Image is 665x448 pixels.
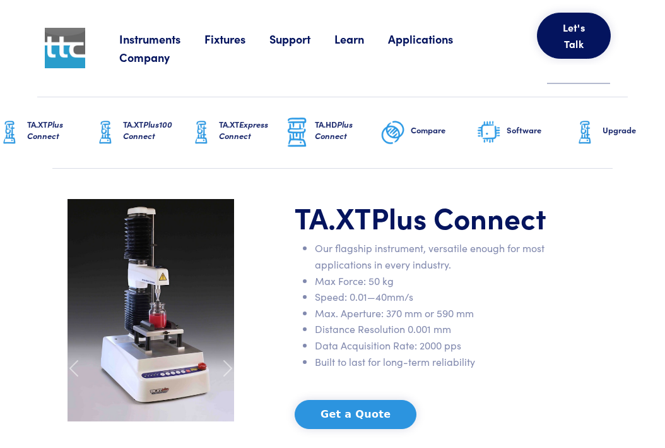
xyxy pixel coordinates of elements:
span: Plus100 Connect [123,118,172,142]
h6: Software [507,124,572,136]
a: Applications [388,31,477,47]
h6: TA.XT [27,119,93,142]
button: Get a Quote [295,400,416,429]
img: ta-xt-graphic.png [572,117,597,148]
a: TA.XTPlus100 Connect [93,97,189,168]
img: ta-hd-graphic.png [285,116,310,149]
a: Software [476,97,572,168]
img: ta-xt-graphic.png [93,117,118,148]
li: Built to last for long-term reliability [315,354,552,370]
li: Distance Resolution 0.001 mm [315,321,552,337]
li: Speed: 0.01—40mm/s [315,289,552,305]
button: Let's Talk [537,13,611,59]
a: Compare [380,97,476,168]
h6: TA.XT [219,119,285,142]
a: Company [119,49,194,65]
a: Support [269,31,334,47]
h1: TA.XT [295,199,552,236]
li: Data Acquisition Rate: 2000 pps [315,337,552,354]
h6: Compare [411,124,476,136]
img: ta-xt-graphic.png [189,117,214,148]
li: Max. Aperture: 370 mm or 590 mm [315,305,552,322]
a: Learn [334,31,388,47]
h6: TA.XT [123,119,189,142]
a: TA.XTExpress Connect [189,97,285,168]
h6: TA.HD [315,119,380,142]
span: Express Connect [219,118,268,142]
img: carousel-ta-xt-plus-bloom.jpg [68,199,234,421]
a: Fixtures [204,31,269,47]
img: compare-graphic.png [380,117,406,148]
span: Plus Connect [371,197,546,237]
img: software-graphic.png [476,119,502,146]
img: ttc_logo_1x1_v1.0.png [45,28,85,68]
a: Instruments [119,31,204,47]
span: Plus Connect [315,118,353,142]
li: Max Force: 50 kg [315,273,552,289]
a: TA.HDPlus Connect [285,97,380,168]
li: Our flagship instrument, versatile enough for most applications in every industry. [315,240,552,272]
span: Plus Connect [27,118,63,142]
